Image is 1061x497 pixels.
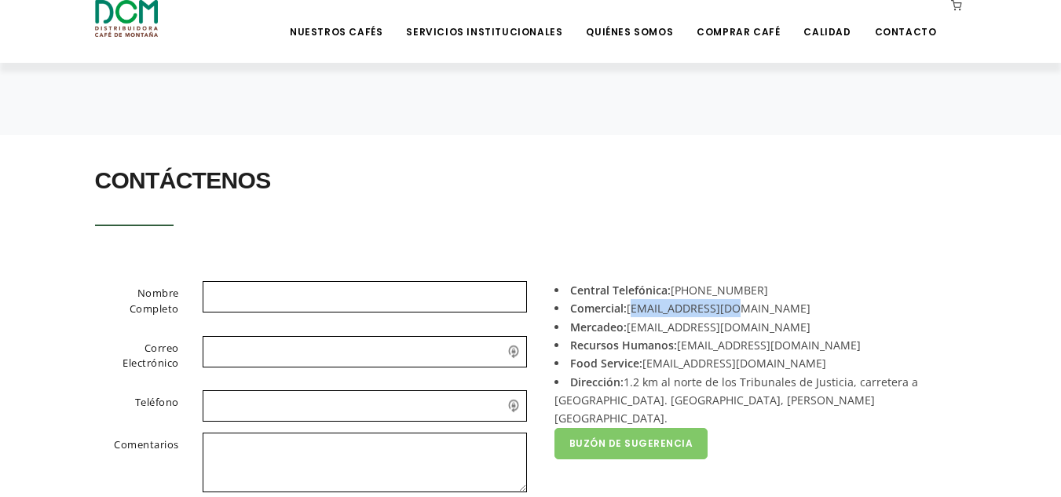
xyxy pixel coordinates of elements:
li: 1.2 km al norte de los Tribunales de Justicia, carretera a [GEOGRAPHIC_DATA]. [GEOGRAPHIC_DATA], ... [554,373,955,428]
label: Nombre Completo [75,281,192,322]
label: Teléfono [75,390,192,418]
a: Buzón de Sugerencia [554,428,708,459]
a: Quiénes Somos [576,2,682,38]
strong: Food Service: [570,356,642,371]
strong: Recursos Humanos: [570,338,677,353]
strong: Comercial: [570,301,627,316]
label: Correo Electrónico [75,336,192,377]
li: [EMAIL_ADDRESS][DOMAIN_NAME] [554,318,955,336]
a: Nuestros Cafés [280,2,392,38]
li: [EMAIL_ADDRESS][DOMAIN_NAME] [554,336,955,354]
strong: Central Telefónica: [570,283,671,298]
a: Calidad [794,2,860,38]
label: Comentarios [75,433,192,489]
li: [EMAIL_ADDRESS][DOMAIN_NAME] [554,299,955,317]
a: Contacto [865,2,946,38]
a: Servicios Institucionales [397,2,572,38]
li: [PHONE_NUMBER] [554,281,955,299]
strong: Dirección: [570,375,624,389]
li: [EMAIL_ADDRESS][DOMAIN_NAME] [554,354,955,372]
a: Comprar Café [687,2,789,38]
strong: Mercadeo: [570,320,627,334]
h2: Contáctenos [95,159,967,203]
